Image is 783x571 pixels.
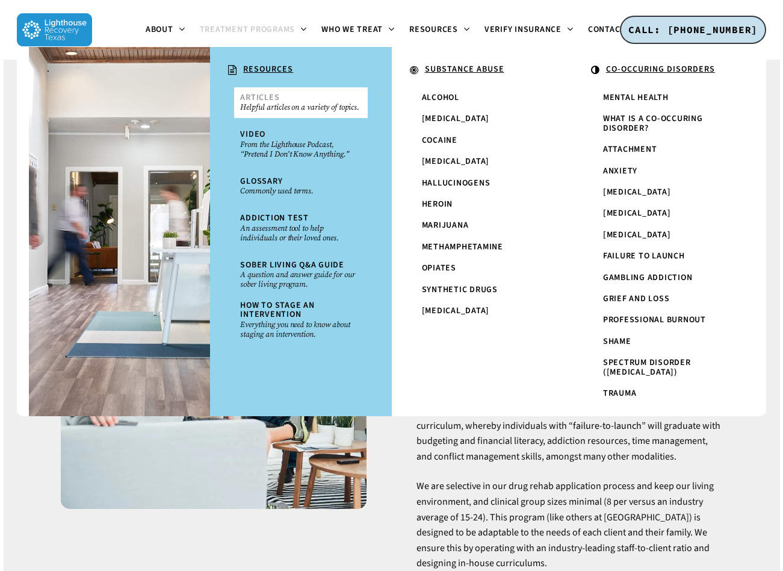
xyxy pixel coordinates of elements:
a: Sober Living Q&A GuideA question and answer guide for our sober living program. [234,255,367,295]
a: Shame [597,331,730,352]
span: Failure to Launch [603,250,685,262]
small: From the Lighthouse Podcast, “Pretend I Don’t Know Anything.” [240,140,361,159]
span: CALL: [PHONE_NUMBER] [628,23,758,36]
span: Alcohol [422,92,459,104]
a: Gambling Addiction [597,267,730,289]
a: Trauma [597,383,730,404]
a: . [41,59,198,80]
span: [MEDICAL_DATA] [422,113,490,125]
a: Mental Health [597,87,730,108]
span: Methamphetamine [422,241,503,253]
a: Cocaine [416,130,549,151]
span: . [47,63,50,75]
span: Grief and Loss [603,293,670,305]
small: Commonly used terms. [240,186,361,196]
span: Hallucinogens [422,177,491,189]
a: Contact [581,25,645,35]
span: Heroin [422,198,453,210]
a: Grief and Loss [597,289,730,310]
u: CO-OCCURING DISORDERS [606,63,715,75]
p: Additionally, our Long-Term Addiction Treatment Program in [GEOGRAPHIC_DATA] focuses heavily on a... [416,387,722,479]
span: [MEDICAL_DATA] [603,229,671,241]
a: Marijuana [416,215,549,236]
img: Lighthouse Recovery Texas [17,13,92,46]
span: Mental Health [603,92,669,104]
a: How To Stage An InterventionEverything you need to know about staging an intervention. [234,295,367,345]
u: RESOURCES [243,63,293,75]
a: Anxiety [597,161,730,182]
small: A question and answer guide for our sober living program. [240,270,361,289]
a: [MEDICAL_DATA] [416,151,549,172]
span: [MEDICAL_DATA] [422,155,490,167]
a: What is a Co-Occuring Disorder? [597,108,730,139]
a: About [138,25,193,35]
span: [MEDICAL_DATA] [603,207,671,219]
a: Who We Treat [314,25,402,35]
a: Verify Insurance [477,25,581,35]
a: Spectrum Disorder ([MEDICAL_DATA]) [597,352,730,383]
span: Resources [409,23,458,36]
span: Trauma [603,387,637,399]
a: Treatment Programs [193,25,315,35]
a: failure-to-launch [573,419,642,432]
a: ArticlesHelpful articles on a variety of topics. [234,87,367,118]
span: Gambling Addiction [603,272,693,284]
span: Treatment Programs [200,23,296,36]
a: [MEDICAL_DATA] [597,182,730,203]
a: VideoFrom the Lighthouse Podcast, “Pretend I Don’t Know Anything.” [234,124,367,164]
small: Helpful articles on a variety of topics. [240,102,361,112]
a: CO-OCCURING DISORDERS [585,59,742,82]
span: Articles [240,92,279,104]
span: How To Stage An Intervention [240,299,314,320]
span: Professional Burnout [603,314,706,326]
a: Resources [402,25,477,35]
span: Anxiety [603,165,637,177]
a: [MEDICAL_DATA] [597,225,730,246]
span: Opiates [422,262,456,274]
span: [MEDICAL_DATA] [603,186,671,198]
span: Contact [588,23,625,36]
span: Who We Treat [321,23,383,36]
span: Shame [603,335,631,348]
a: RESOURCES [222,59,379,82]
a: Attachment [597,139,730,160]
span: Marijuana [422,219,469,231]
small: Everything you need to know about staging an intervention. [240,320,361,339]
a: GlossaryCommonly used terms. [234,171,367,202]
u: SUBSTANCE ABUSE [425,63,504,75]
a: [MEDICAL_DATA] [597,203,730,224]
span: Glossary [240,175,282,187]
span: [MEDICAL_DATA] [422,305,490,317]
a: Synthetic Drugs [416,279,549,301]
span: Spectrum Disorder ([MEDICAL_DATA]) [603,357,691,378]
a: Opiates [416,258,549,279]
span: Video [240,128,265,140]
a: [MEDICAL_DATA] [416,301,549,322]
span: Synthetic Drugs [422,284,498,296]
span: Addiction Test [240,212,309,224]
a: Methamphetamine [416,237,549,258]
span: What is a Co-Occuring Disorder? [603,113,703,134]
span: Verify Insurance [484,23,562,36]
a: Addiction TestAn assessment tool to help individuals or their loved ones. [234,208,367,248]
a: Failure to Launch [597,246,730,267]
a: Heroin [416,194,549,215]
a: SUBSTANCE ABUSE [404,59,561,82]
a: CALL: [PHONE_NUMBER] [620,16,766,45]
span: Attachment [603,143,657,155]
span: Sober Living Q&A Guide [240,259,344,271]
a: Professional Burnout [597,310,730,331]
small: An assessment tool to help individuals or their loved ones. [240,223,361,243]
span: About [146,23,173,36]
a: Alcohol [416,87,549,108]
a: Hallucinogens [416,173,549,194]
a: [MEDICAL_DATA] [416,108,549,129]
span: Cocaine [422,134,457,146]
